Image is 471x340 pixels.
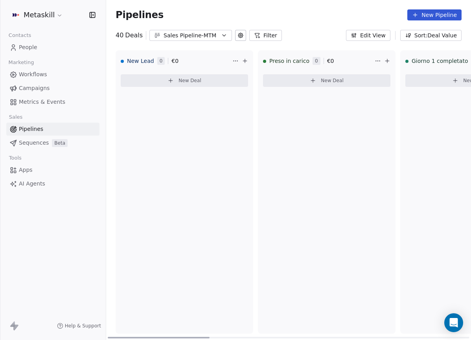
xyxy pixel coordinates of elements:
[121,51,231,71] div: New Lead0€0
[407,9,462,20] button: New Pipeline
[116,9,164,20] span: Pipelines
[412,57,468,65] span: Giorno 1 completato
[6,136,99,149] a: SequencesBeta
[6,111,26,123] span: Sales
[6,41,99,54] a: People
[6,177,99,190] a: AI Agents
[321,77,344,84] span: New Deal
[327,57,334,65] span: € 0
[6,164,99,176] a: Apps
[19,166,33,174] span: Apps
[127,57,154,65] span: New Lead
[5,57,37,68] span: Marketing
[164,31,218,40] div: Sales Pipeline-MTM
[116,31,143,40] div: 40
[6,123,99,136] a: Pipelines
[65,323,101,329] span: Help & Support
[125,31,143,40] span: Deals
[9,8,64,22] button: Metaskill
[171,57,178,65] span: € 0
[263,51,373,71] div: Preso in carico0€0
[5,29,35,41] span: Contacts
[313,57,320,65] span: 0
[6,96,99,108] a: Metrics & Events
[52,139,68,147] span: Beta
[24,10,55,20] span: Metaskill
[19,84,50,92] span: Campaigns
[6,82,99,95] a: Campaigns
[11,10,20,20] img: AVATAR%20METASKILL%20-%20Colori%20Positivo.png
[346,30,390,41] button: Edit View
[263,74,390,87] button: New Deal
[249,30,282,41] button: Filter
[269,57,309,65] span: Preso in carico
[6,68,99,81] a: Workflows
[19,70,47,79] span: Workflows
[19,125,43,133] span: Pipelines
[19,139,49,147] span: Sequences
[157,57,165,65] span: 0
[57,323,101,329] a: Help & Support
[19,98,65,106] span: Metrics & Events
[444,313,463,332] div: Open Intercom Messenger
[121,74,248,87] button: New Deal
[400,30,462,41] button: Sort: Deal Value
[19,43,37,51] span: People
[178,77,201,84] span: New Deal
[19,180,45,188] span: AI Agents
[6,152,25,164] span: Tools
